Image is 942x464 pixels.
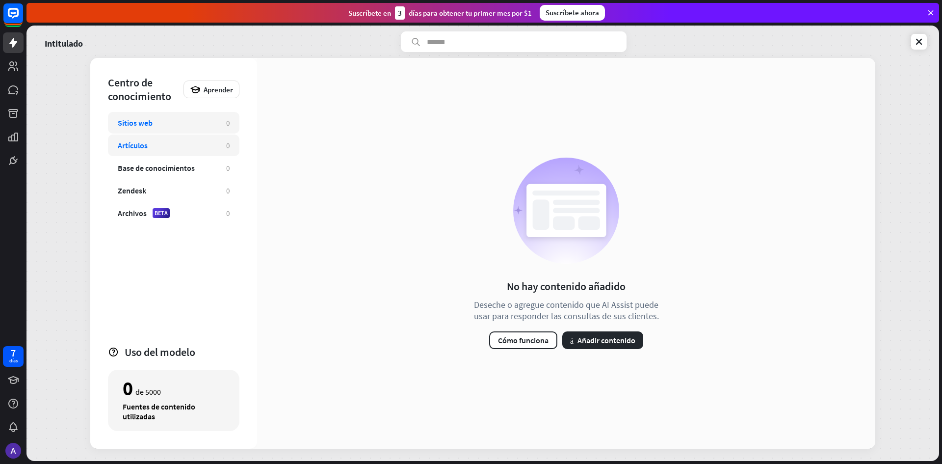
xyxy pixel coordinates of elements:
[226,164,230,173] font: 0
[118,163,195,173] font: Base de conocimientos
[489,331,557,349] button: Cómo funciona
[11,347,16,359] font: 7
[348,8,391,18] font: Suscríbete en
[9,357,18,364] font: días
[8,4,37,33] button: Abrir el widget de chat LiveChat
[155,209,168,217] font: BETA
[577,335,635,345] font: Añadir contenido
[118,186,146,195] font: Zendesk
[570,336,574,344] font: más
[135,387,161,397] font: de 5000
[398,8,402,18] font: 3
[118,208,147,218] font: Archivos
[226,141,230,150] font: 0
[562,331,643,349] button: másAñadir contenido
[3,346,24,367] a: 7 días
[226,209,230,218] font: 0
[204,85,233,94] font: Aprender
[45,38,83,49] font: Intitulado
[226,186,230,195] font: 0
[409,8,532,18] font: días para obtener tu primer mes por $1
[125,345,195,359] font: Uso del modelo
[546,8,599,17] font: Suscríbete ahora
[507,279,626,293] font: No hay contenido añadido
[118,140,148,150] font: Artículos
[123,376,133,401] font: 0
[226,118,230,128] font: 0
[474,299,659,322] font: Deseche o agregue contenido que AI Assist puede usar para responder las consultas de sus clientes.
[108,76,171,103] font: Centro de conocimiento
[45,31,83,52] a: Intitulado
[123,402,195,421] font: Fuentes de contenido utilizadas
[498,335,549,345] font: Cómo funciona
[118,118,153,128] font: Sitios web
